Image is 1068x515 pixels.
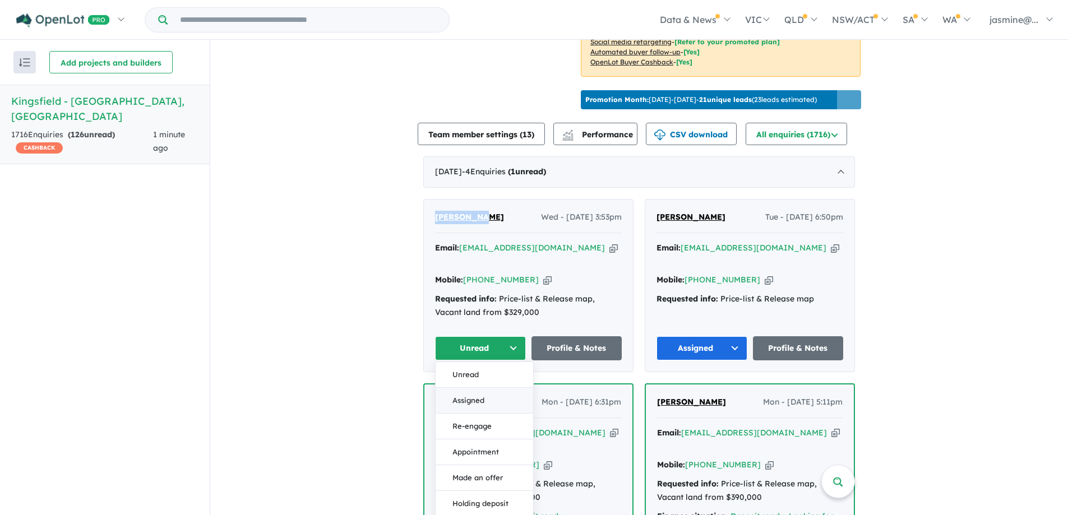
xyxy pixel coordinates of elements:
strong: Requested info: [656,294,718,304]
span: Wed - [DATE] 3:53pm [541,211,622,224]
u: Social media retargeting [590,38,672,46]
span: 1 minute ago [153,129,185,153]
a: Profile & Notes [531,336,622,360]
a: [EMAIL_ADDRESS][DOMAIN_NAME] [459,243,605,253]
a: [PHONE_NUMBER] [685,275,760,285]
div: 1716 Enquir ies [11,128,153,155]
span: Performance [564,129,633,140]
button: Copy [610,427,618,439]
strong: Mobile: [435,275,463,285]
strong: Email: [435,243,459,253]
u: OpenLot Buyer Cashback [590,58,673,66]
span: CASHBACK [16,142,63,154]
button: Unread [436,362,533,388]
span: [PERSON_NAME] [656,212,725,222]
button: Unread [435,336,526,360]
button: Copy [765,274,773,286]
div: Price-list & Release map, Vacant land from $390,000 [657,477,843,504]
img: Openlot PRO Logo White [16,13,110,27]
h5: Kingsfield - [GEOGRAPHIC_DATA] , [GEOGRAPHIC_DATA] [11,94,198,124]
p: [DATE] - [DATE] - ( 23 leads estimated) [585,95,817,105]
button: Copy [609,242,618,254]
button: Copy [831,242,839,254]
button: Made an offer [436,465,533,491]
button: Assigned [436,388,533,414]
strong: Mobile: [657,460,685,470]
div: Price-list & Release map, Vacant land from $329,000 [435,293,622,319]
span: Mon - [DATE] 5:11pm [763,396,843,409]
a: [PERSON_NAME] [656,211,725,224]
a: [PHONE_NUMBER] [685,460,761,470]
span: 126 [71,129,84,140]
span: [Yes] [676,58,692,66]
span: [Refer to your promoted plan] [674,38,780,46]
button: Copy [544,459,552,471]
span: Tue - [DATE] 6:50pm [765,211,843,224]
button: Copy [543,274,552,286]
button: Performance [553,123,637,145]
div: Price-list & Release map [656,293,843,306]
img: download icon [654,129,665,141]
a: Profile & Notes [753,336,844,360]
button: Team member settings (13) [418,123,545,145]
button: Add projects and builders [49,51,173,73]
strong: Email: [657,428,681,438]
img: line-chart.svg [563,129,573,136]
strong: Mobile: [656,275,685,285]
u: Automated buyer follow-up [590,48,681,56]
strong: ( unread) [508,166,546,177]
button: Copy [831,427,840,439]
span: - 4 Enquir ies [462,166,546,177]
button: All enquiries (1716) [746,123,847,145]
input: Try estate name, suburb, builder or developer [170,8,447,32]
a: [PHONE_NUMBER] [463,275,539,285]
button: Appointment [436,439,533,465]
a: [PERSON_NAME] [435,211,504,224]
div: [DATE] [423,156,855,188]
button: Copy [765,459,774,471]
strong: Requested info: [435,294,497,304]
a: [PERSON_NAME] [657,396,726,409]
span: jasmine@... [990,14,1038,25]
span: 13 [523,129,531,140]
strong: Requested info: [657,479,719,489]
img: bar-chart.svg [562,133,574,141]
img: sort.svg [19,58,30,67]
b: Promotion Month: [585,95,649,104]
a: [EMAIL_ADDRESS][DOMAIN_NAME] [681,428,827,438]
b: 21 unique leads [699,95,752,104]
span: [PERSON_NAME] [657,397,726,407]
span: 1 [511,166,515,177]
strong: ( unread) [68,129,115,140]
button: CSV download [646,123,737,145]
strong: Email: [656,243,681,253]
span: [PERSON_NAME] [435,212,504,222]
button: Assigned [656,336,747,360]
a: [EMAIL_ADDRESS][DOMAIN_NAME] [681,243,826,253]
span: [Yes] [683,48,700,56]
span: Mon - [DATE] 6:31pm [542,396,621,409]
button: Re-engage [436,414,533,439]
